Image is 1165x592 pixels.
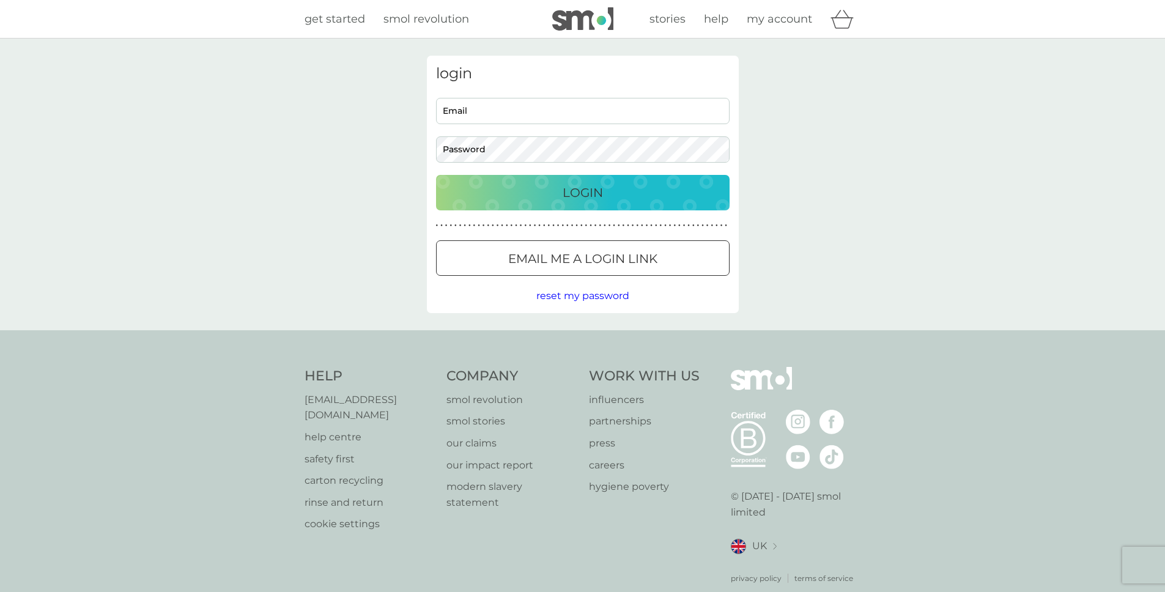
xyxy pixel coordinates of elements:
[446,413,577,429] p: smol stories
[305,495,435,511] a: rinse and return
[747,10,812,28] a: my account
[692,223,695,229] p: ●
[632,223,634,229] p: ●
[520,223,522,229] p: ●
[649,12,686,26] span: stories
[552,223,555,229] p: ●
[446,457,577,473] a: our impact report
[599,223,601,229] p: ●
[436,240,730,276] button: Email me a login link
[446,479,577,510] a: modern slavery statement
[687,223,690,229] p: ●
[608,223,611,229] p: ●
[305,392,435,423] a: [EMAIL_ADDRESS][DOMAIN_NAME]
[589,457,700,473] a: careers
[548,223,550,229] p: ●
[305,516,435,532] a: cookie settings
[449,223,452,229] p: ●
[515,223,517,229] p: ●
[305,12,365,26] span: get started
[627,223,629,229] p: ●
[786,445,810,469] img: visit the smol Youtube page
[623,223,625,229] p: ●
[566,223,569,229] p: ●
[571,223,574,229] p: ●
[704,10,728,28] a: help
[536,290,629,302] span: reset my password
[589,435,700,451] a: press
[436,65,730,83] h3: login
[580,223,583,229] p: ●
[655,223,657,229] p: ●
[773,543,777,550] img: select a new location
[706,223,709,229] p: ●
[478,223,480,229] p: ●
[830,7,861,31] div: basket
[590,223,592,229] p: ●
[678,223,681,229] p: ●
[650,223,653,229] p: ●
[305,473,435,489] a: carton recycling
[529,223,531,229] p: ●
[446,367,577,386] h4: Company
[483,223,485,229] p: ●
[506,223,508,229] p: ●
[305,10,365,28] a: get started
[575,223,578,229] p: ●
[473,223,476,229] p: ●
[436,223,438,229] p: ●
[446,435,577,451] a: our claims
[445,223,448,229] p: ●
[459,223,462,229] p: ●
[383,10,469,28] a: smol revolution
[454,223,457,229] p: ●
[589,479,700,495] p: hygiene poverty
[501,223,503,229] p: ●
[585,223,588,229] p: ●
[649,10,686,28] a: stories
[589,392,700,408] a: influencers
[589,367,700,386] h4: Work With Us
[747,12,812,26] span: my account
[604,223,606,229] p: ●
[543,223,546,229] p: ●
[305,367,435,386] h4: Help
[731,572,782,584] a: privacy policy
[613,223,615,229] p: ●
[497,223,499,229] p: ●
[731,489,861,520] p: © [DATE] - [DATE] smol limited
[305,451,435,467] p: safety first
[594,223,597,229] p: ●
[716,223,718,229] p: ●
[440,223,443,229] p: ●
[383,12,469,26] span: smol revolution
[487,223,489,229] p: ●
[305,429,435,445] p: help centre
[673,223,676,229] p: ●
[464,223,466,229] p: ●
[786,410,810,434] img: visit the smol Instagram page
[752,538,767,554] span: UK
[436,175,730,210] button: Login
[636,223,638,229] p: ●
[646,223,648,229] p: ●
[589,413,700,429] a: partnerships
[725,223,727,229] p: ●
[492,223,494,229] p: ●
[711,223,713,229] p: ●
[468,223,471,229] p: ●
[511,223,513,229] p: ●
[731,539,746,554] img: UK flag
[534,223,536,229] p: ●
[446,392,577,408] p: smol revolution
